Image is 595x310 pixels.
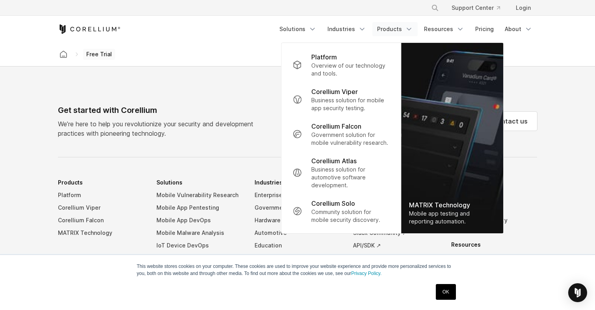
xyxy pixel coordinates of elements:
[409,200,495,210] div: MATRIX Technology
[156,214,242,227] a: Mobile App DevOps
[58,227,144,239] a: MATRIX Technology
[568,283,587,302] div: Open Intercom Messenger
[323,22,371,36] a: Industries
[401,43,503,233] img: Matrix_WebNav_1x
[428,1,442,15] button: Search
[483,112,537,131] a: Contact us
[56,49,71,60] a: Corellium home
[353,239,439,252] a: API/SDK ↗
[156,189,242,201] a: Mobile Vulnerability Research
[311,52,337,62] p: Platform
[275,22,321,36] a: Solutions
[156,201,242,214] a: Mobile App Pentesting
[286,82,396,117] a: Corellium Viper Business solution for mobile app security testing.
[255,201,340,214] a: Government
[311,131,390,147] p: Government solution for mobile vulnerability research.
[401,43,503,233] a: MATRIX Technology Mobile app testing and reporting automation.
[156,252,242,264] a: Automotive Systems
[286,194,396,229] a: Corellium Solo Community solution for mobile security discovery.
[255,252,340,264] a: Journalism
[311,208,390,224] p: Community solution for mobile security discovery.
[255,189,340,201] a: Enterprise
[255,227,340,239] a: Automotive
[255,214,340,227] a: Hardware
[156,227,242,239] a: Mobile Malware Analysis
[470,22,498,36] a: Pricing
[58,119,260,138] p: We’re here to help you revolutionize your security and development practices with pioneering tech...
[255,239,340,252] a: Education
[311,156,357,166] p: Corellium Atlas
[311,87,358,96] p: Corellium Viper
[58,189,144,201] a: Platform
[422,1,537,15] div: Navigation Menu
[286,117,396,151] a: Corellium Falcon Government solution for mobile vulnerability research.
[311,199,355,208] p: Corellium Solo
[451,251,537,264] a: Technical Articles
[286,151,396,194] a: Corellium Atlas Business solution for automotive software development.
[58,24,121,34] a: Corellium Home
[436,284,456,300] a: OK
[58,104,260,116] div: Get started with Corellium
[419,22,469,36] a: Resources
[275,22,537,36] div: Navigation Menu
[372,22,418,36] a: Products
[311,62,390,77] p: Overview of our technology and tools.
[137,263,458,277] p: This website stores cookies on your computer. These cookies are used to improve your website expe...
[58,201,144,214] a: Corellium Viper
[286,48,396,82] a: Platform Overview of our technology and tools.
[311,96,390,112] p: Business solution for mobile app security testing.
[156,239,242,252] a: IoT Device DevOps
[351,271,381,276] a: Privacy Policy.
[509,1,537,15] a: Login
[311,122,361,131] p: Corellium Falcon
[409,210,495,225] div: Mobile app testing and reporting automation.
[83,49,115,60] span: Free Trial
[445,1,506,15] a: Support Center
[353,252,439,264] a: Updates ↗
[311,166,390,189] p: Business solution for automotive software development.
[58,214,144,227] a: Corellium Falcon
[500,22,537,36] a: About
